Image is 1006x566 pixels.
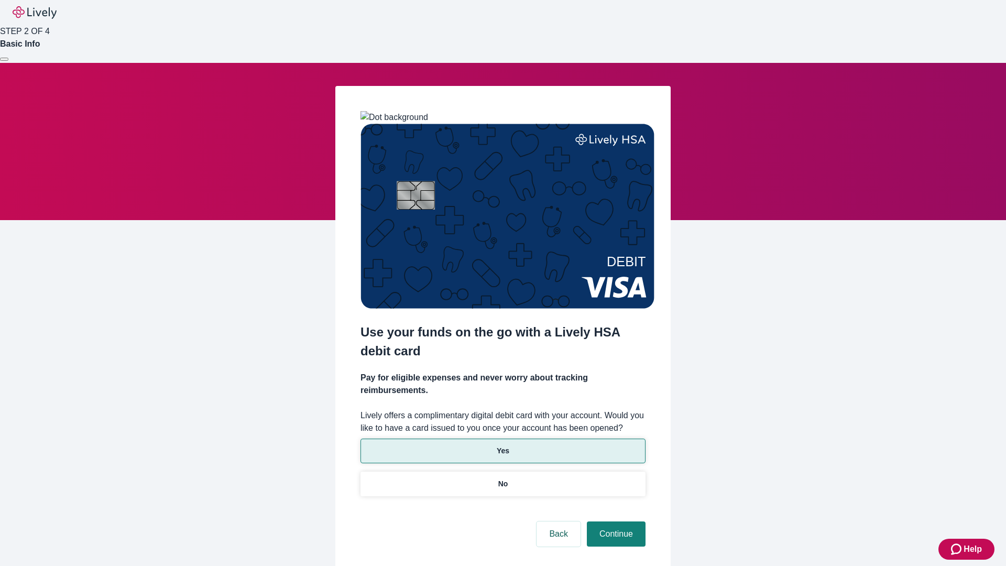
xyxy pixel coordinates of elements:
[964,543,982,556] span: Help
[360,409,646,434] label: Lively offers a complimentary digital debit card with your account. Would you like to have a card...
[537,521,581,547] button: Back
[360,472,646,496] button: No
[498,478,508,489] p: No
[938,539,994,560] button: Zendesk support iconHelp
[360,124,654,309] img: Debit card
[360,323,646,361] h2: Use your funds on the go with a Lively HSA debit card
[13,6,57,19] img: Lively
[951,543,964,556] svg: Zendesk support icon
[360,439,646,463] button: Yes
[360,372,646,397] h4: Pay for eligible expenses and never worry about tracking reimbursements.
[497,445,509,456] p: Yes
[360,111,428,124] img: Dot background
[587,521,646,547] button: Continue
